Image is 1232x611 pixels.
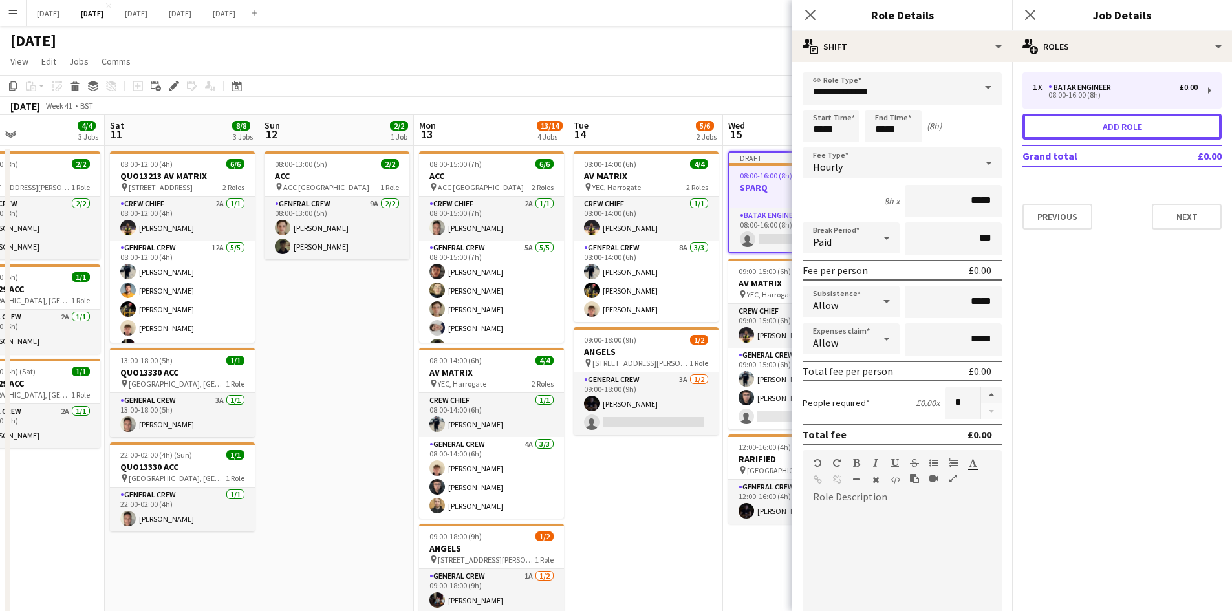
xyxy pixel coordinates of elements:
span: 2 Roles [222,182,244,192]
span: Wed [728,120,745,131]
span: 09:00-15:00 (6h) [739,266,791,276]
span: 5/6 [696,121,714,131]
span: 2 Roles [532,379,554,389]
button: [DATE] [27,1,70,26]
app-job-card: 09:00-15:00 (6h)3/4AV MATRIX YEC, Harrogate2 RolesCrew Chief1/109:00-15:00 (6h)[PERSON_NAME]Gener... [728,259,873,429]
span: [GEOGRAPHIC_DATA], [GEOGRAPHIC_DATA], [GEOGRAPHIC_DATA] [747,466,844,475]
button: Strikethrough [910,458,919,468]
span: Week 41 [43,101,75,111]
button: Italic [871,458,880,468]
app-card-role: Crew Chief1/109:00-15:00 (6h)[PERSON_NAME] [728,304,873,348]
button: Unordered List [929,458,938,468]
span: [STREET_ADDRESS][PERSON_NAME] [592,358,689,368]
button: Ordered List [949,458,958,468]
span: 08:00-15:00 (7h) [429,159,482,169]
button: HTML Code [891,475,900,485]
app-job-card: 08:00-15:00 (7h)6/6ACC ACC [GEOGRAPHIC_DATA]2 RolesCrew Chief2A1/108:00-15:00 (7h)[PERSON_NAME]Ge... [419,151,564,343]
span: 6/6 [226,159,244,169]
div: 3 Jobs [233,132,253,142]
span: 09:00-18:00 (9h) [584,335,636,345]
div: BST [80,101,93,111]
div: 08:00-12:00 (4h)6/6QUO13213 AV MATRIX [STREET_ADDRESS]2 RolesCrew Chief2A1/108:00-12:00 (4h)[PERS... [110,151,255,343]
span: YEC, Harrogate [592,182,641,192]
span: 4/4 [535,356,554,365]
span: 22:00-02:00 (4h) (Sun) [120,450,192,460]
span: 13/14 [537,121,563,131]
button: Previous [1022,204,1092,230]
span: 2/2 [72,159,90,169]
span: 1 Role [71,390,90,400]
h3: QUO13330 ACC [110,461,255,473]
span: Allow [813,299,838,312]
span: 1 Role [689,358,708,368]
span: 1/1 [72,272,90,282]
span: 1/2 [535,531,554,541]
h1: [DATE] [10,31,56,50]
span: [STREET_ADDRESS] [129,182,193,192]
span: 1/1 [226,356,244,365]
app-card-role: General Crew1I10A2/309:00-15:00 (6h)[PERSON_NAME][PERSON_NAME] [728,348,873,429]
td: Grand total [1022,145,1160,166]
td: £0.00 [1160,145,1222,166]
span: 2 Roles [686,182,708,192]
h3: Job Details [1012,6,1232,23]
button: [DATE] [70,1,114,26]
span: Paid [813,235,832,248]
div: Fee per person [803,264,868,277]
button: Fullscreen [949,473,958,484]
button: [DATE] [202,1,246,26]
span: 13 [417,127,436,142]
span: 1 Role [535,555,554,564]
div: 8h x [884,195,900,207]
span: 08:00-14:00 (6h) [584,159,636,169]
app-job-card: 08:00-13:00 (5h)2/2ACC ACC [GEOGRAPHIC_DATA]1 RoleGeneral Crew9A2/208:00-13:00 (5h)[PERSON_NAME][... [265,151,409,259]
app-job-card: 08:00-14:00 (6h)4/4AV MATRIX YEC, Harrogate2 RolesCrew Chief1/108:00-14:00 (6h)[PERSON_NAME]Gener... [419,348,564,519]
div: Total fee [803,428,847,441]
app-card-role: BATAK ENGINEER0/108:00-16:00 (8h) [729,208,872,252]
span: Comms [102,56,131,67]
span: 1/2 [690,335,708,345]
span: 09:00-18:00 (9h) [429,531,482,541]
span: Mon [419,120,436,131]
div: Shift [792,31,1012,62]
app-card-role: General Crew3A1/113:00-18:00 (5h)[PERSON_NAME] [110,393,255,437]
span: 08:00-14:00 (6h) [429,356,482,365]
app-card-role: Crew Chief1/108:00-14:00 (6h)[PERSON_NAME] [574,197,719,241]
div: 1 x [1033,83,1048,92]
app-card-role: General Crew12A5/508:00-12:00 (4h)[PERSON_NAME][PERSON_NAME][PERSON_NAME][PERSON_NAME][PERSON_NAME] [110,241,255,359]
button: Undo [813,458,822,468]
span: 08:00-12:00 (4h) [120,159,173,169]
div: 09:00-18:00 (9h)1/2ANGELS [STREET_ADDRESS][PERSON_NAME]1 RoleGeneral Crew3A1/209:00-18:00 (9h)[PE... [574,327,719,435]
app-card-role: Crew Chief2A1/108:00-15:00 (7h)[PERSON_NAME] [419,197,564,241]
h3: SPARQ [729,182,872,193]
div: Total fee per person [803,365,893,378]
span: Allow [813,336,838,349]
span: 4/4 [690,159,708,169]
span: 8/8 [232,121,250,131]
div: 08:00-16:00 (8h) [1033,92,1198,98]
app-job-card: 13:00-18:00 (5h)1/1QUO13330 ACC [GEOGRAPHIC_DATA], [GEOGRAPHIC_DATA], [GEOGRAPHIC_DATA], [STREET_... [110,348,255,437]
button: Next [1152,204,1222,230]
app-job-card: Draft08:00-16:00 (8h)0/1SPARQ1 RoleBATAK ENGINEER0/108:00-16:00 (8h) [728,151,873,253]
app-job-card: 08:00-14:00 (6h)4/4AV MATRIX YEC, Harrogate2 RolesCrew Chief1/108:00-14:00 (6h)[PERSON_NAME]Gener... [574,151,719,322]
span: ACC [GEOGRAPHIC_DATA] [283,182,369,192]
span: 4/4 [78,121,96,131]
span: Edit [41,56,56,67]
span: 11 [108,127,124,142]
div: BATAK ENGINEER [1048,83,1116,92]
div: 1 Job [391,132,407,142]
h3: AV MATRIX [728,277,873,289]
app-card-role: General Crew9A2/208:00-13:00 (5h)[PERSON_NAME][PERSON_NAME] [265,197,409,259]
span: YEC, Harrogate [438,379,486,389]
app-card-role: General Crew4A3/308:00-14:00 (6h)[PERSON_NAME][PERSON_NAME][PERSON_NAME] [419,437,564,519]
button: Increase [981,387,1002,403]
button: [DATE] [114,1,158,26]
span: 1 Role [226,473,244,483]
h3: QUO13330 ACC [110,367,255,378]
div: (8h) [927,120,942,132]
